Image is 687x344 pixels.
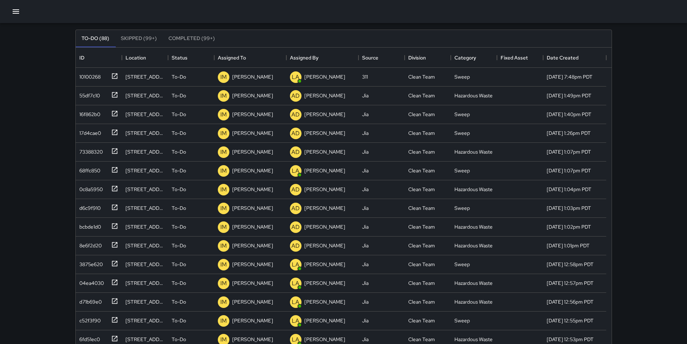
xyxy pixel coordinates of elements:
div: 04ea4030 [76,277,104,287]
div: Division [408,48,426,68]
div: 9/26/2025, 12:58pm PDT [547,261,594,268]
p: To-Do [172,223,186,230]
div: Assigned To [218,48,246,68]
div: 701 Golden Gate Avenue [125,279,164,287]
p: LA [292,317,299,325]
div: Clean Team [408,92,435,99]
p: IM [220,335,227,344]
div: Sweep [454,129,470,137]
div: Hazardous Waste [454,186,493,193]
div: 580 Mcallister Street [125,223,164,230]
div: 0c8a5950 [76,183,103,193]
p: To-Do [172,92,186,99]
div: Location [122,48,168,68]
p: [PERSON_NAME] [232,204,273,212]
div: Clean Team [408,73,435,80]
div: Date Created [547,48,578,68]
div: Jia [362,167,369,174]
p: To-Do [172,279,186,287]
div: Category [451,48,497,68]
div: Date Created [543,48,606,68]
p: To-Do [172,111,186,118]
p: [PERSON_NAME] [232,242,273,249]
p: [PERSON_NAME] [232,223,273,230]
p: To-Do [172,298,186,305]
p: IM [220,204,227,213]
p: IM [220,110,227,119]
div: Sweep [454,261,470,268]
p: [PERSON_NAME] [304,167,345,174]
p: [PERSON_NAME] [304,261,345,268]
div: Jia [362,317,369,324]
div: Jia [362,223,369,230]
p: [PERSON_NAME] [304,111,345,118]
div: Assigned To [214,48,286,68]
div: Clean Team [408,186,435,193]
div: 675 Golden Gate Avenue [125,73,164,80]
p: To-Do [172,73,186,80]
div: Clean Team [408,317,435,324]
div: Assigned By [286,48,358,68]
div: c52f3f90 [76,314,101,324]
div: ID [76,48,122,68]
div: Clean Team [408,129,435,137]
div: 9/26/2025, 1:49pm PDT [547,92,591,99]
div: Jia [362,186,369,193]
p: [PERSON_NAME] [304,336,345,343]
div: Hazardous Waste [454,148,493,155]
div: Clean Team [408,223,435,230]
div: 9/26/2025, 7:48pm PDT [547,73,593,80]
p: IM [220,242,227,250]
p: IM [220,279,227,288]
div: d6c9f910 [76,202,101,212]
button: Completed (99+) [163,30,221,47]
div: 3875e620 [76,258,103,268]
p: [PERSON_NAME] [232,298,273,305]
div: 311 [362,73,368,80]
p: [PERSON_NAME] [304,317,345,324]
p: [PERSON_NAME] [304,204,345,212]
div: Fixed Asset [497,48,543,68]
div: Hazardous Waste [454,92,493,99]
p: [PERSON_NAME] [304,92,345,99]
div: bcbde1d0 [76,220,101,230]
div: Status [168,48,214,68]
div: Hazardous Waste [454,298,493,305]
div: Hazardous Waste [454,242,493,249]
p: To-Do [172,336,186,343]
p: [PERSON_NAME] [232,111,273,118]
p: [PERSON_NAME] [232,261,273,268]
div: Jia [362,279,369,287]
p: AD [291,110,300,119]
p: AD [291,223,300,231]
div: 540 Mcallister Street [125,186,164,193]
div: 9/26/2025, 1:07pm PDT [547,148,591,155]
div: Jia [362,242,369,249]
div: Hazardous Waste [454,279,493,287]
div: Jia [362,336,369,343]
p: To-Do [172,186,186,193]
div: Sweep [454,167,470,174]
p: To-Do [172,129,186,137]
p: AD [291,129,300,138]
div: Clean Team [408,261,435,268]
div: Sweep [454,111,470,118]
div: Clean Team [408,336,435,343]
div: 9/26/2025, 12:55pm PDT [547,317,594,324]
div: Jia [362,261,369,268]
p: [PERSON_NAME] [304,298,345,305]
p: [PERSON_NAME] [304,186,345,193]
div: Hazardous Waste [454,223,493,230]
p: [PERSON_NAME] [232,317,273,324]
div: Jia [362,298,369,305]
p: AD [291,204,300,213]
div: 8e6f2d20 [76,239,102,249]
p: LA [292,167,299,175]
p: IM [220,298,227,306]
div: 387 Grove Street [125,129,164,137]
div: Status [172,48,188,68]
p: To-Do [172,167,186,174]
div: Source [362,48,378,68]
div: 9/26/2025, 1:07pm PDT [547,167,591,174]
p: To-Do [172,242,186,249]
